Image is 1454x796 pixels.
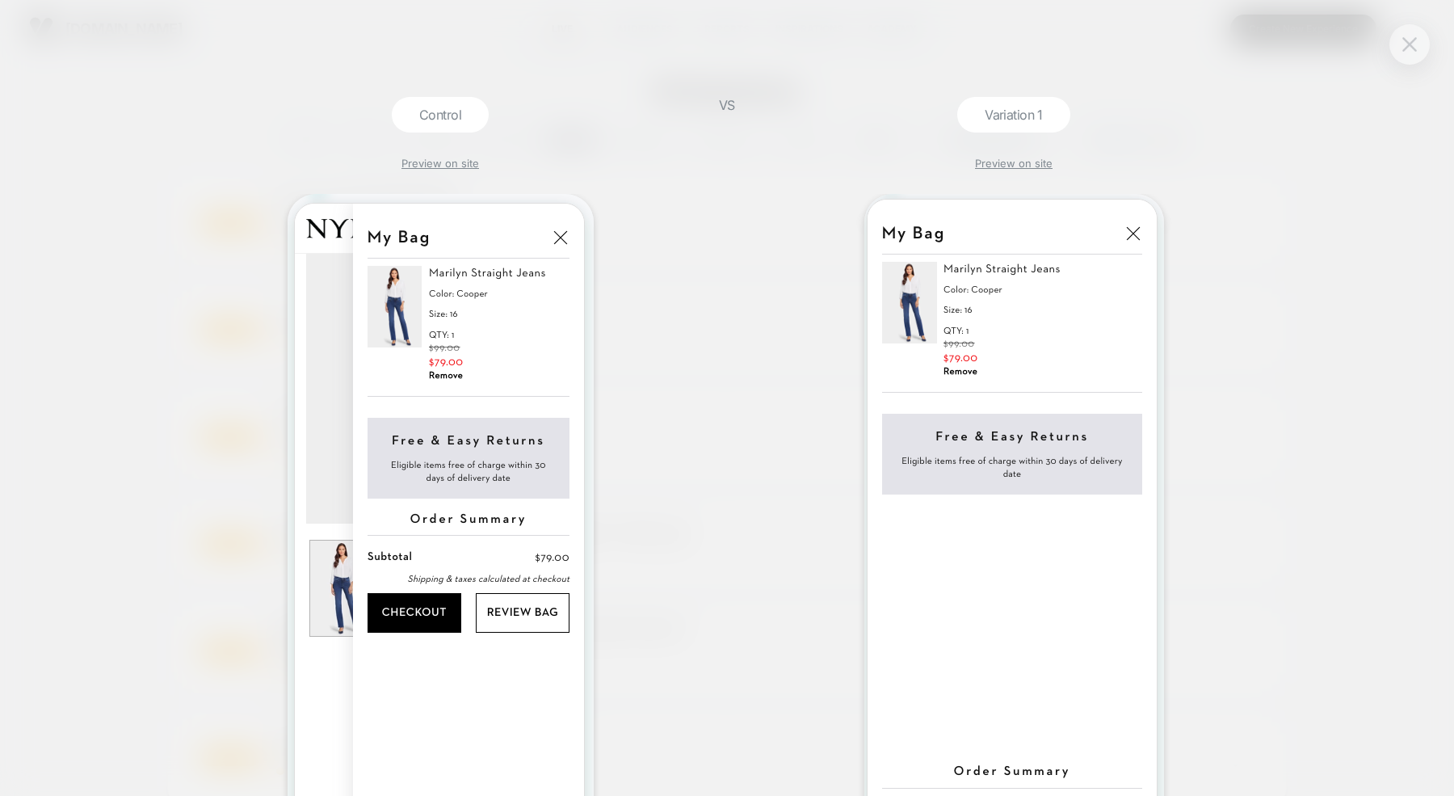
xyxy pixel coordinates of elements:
[957,97,1070,133] div: Variation 1
[392,97,489,133] div: Control
[975,157,1053,170] a: Preview on site
[401,157,479,170] a: Preview on site
[1402,37,1417,51] img: close
[707,97,747,796] div: VS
